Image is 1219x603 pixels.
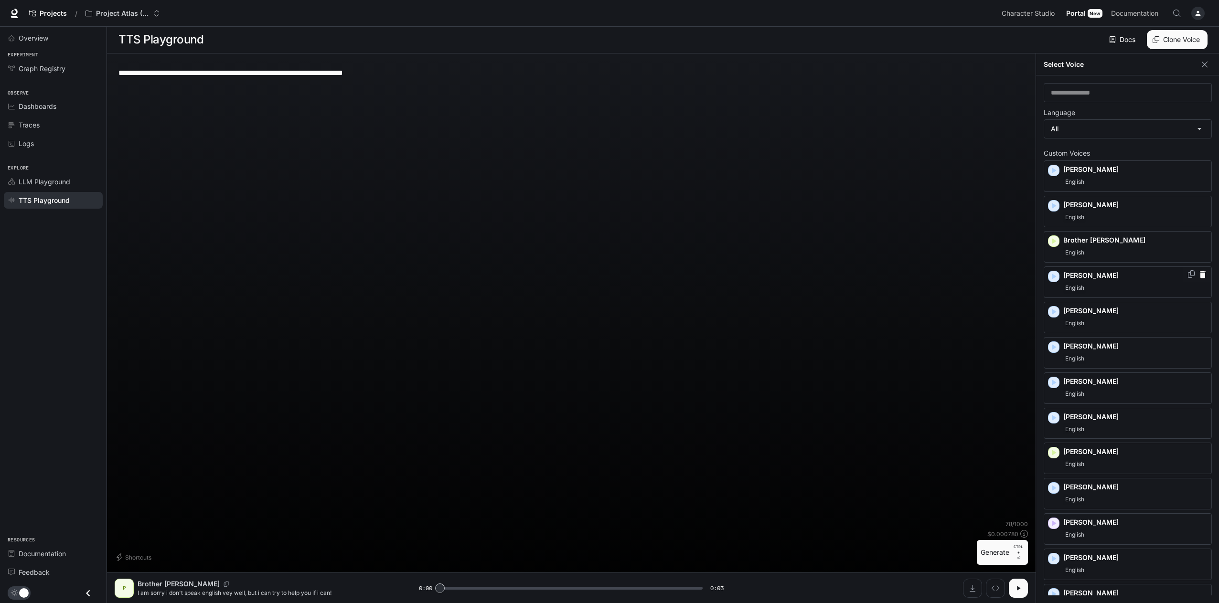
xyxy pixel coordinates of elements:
[1063,165,1208,174] p: [PERSON_NAME]
[1063,447,1208,456] p: [PERSON_NAME]
[19,138,34,148] span: Logs
[1063,423,1086,435] span: English
[4,173,103,190] a: LLM Playground
[1044,150,1212,157] p: Custom Voices
[81,4,164,23] button: Open workspace menu
[19,567,50,577] span: Feedback
[1063,176,1086,188] span: English
[4,60,103,77] a: Graph Registry
[19,177,70,187] span: LLM Playground
[4,98,103,115] a: Dashboards
[1167,4,1187,23] button: Open Command Menu
[19,587,29,598] span: Dark mode toggle
[987,530,1018,538] p: $ 0.000780
[40,10,67,18] span: Projects
[1063,458,1086,470] span: English
[1063,377,1208,386] p: [PERSON_NAME]
[1063,412,1208,422] p: [PERSON_NAME]
[19,549,66,559] span: Documentation
[1063,353,1086,364] span: English
[977,540,1028,565] button: GenerateCTRL +⏎
[220,581,233,587] button: Copy Voice ID
[115,550,155,565] button: Shortcuts
[1063,271,1208,280] p: [PERSON_NAME]
[1005,520,1028,528] p: 78 / 1000
[1063,553,1208,562] p: [PERSON_NAME]
[1063,341,1208,351] p: [PERSON_NAME]
[1088,9,1102,18] div: New
[1063,564,1086,576] span: English
[1063,235,1208,245] p: Brother [PERSON_NAME]
[19,63,65,74] span: Graph Registry
[4,192,103,209] a: TTS Playground
[1107,4,1166,23] a: Documentation
[998,4,1061,23] a: Character Studio
[4,564,103,581] a: Feedback
[1063,306,1208,316] p: [PERSON_NAME]
[4,116,103,133] a: Traces
[710,583,724,593] span: 0:03
[138,589,396,597] p: I am sorry i don't speak english vey well, but i can try to help you if i can!
[419,583,432,593] span: 0:00
[71,9,81,19] div: /
[1063,317,1086,329] span: English
[25,4,71,23] a: Go to projects
[96,10,150,18] p: Project Atlas (NBCU) Multi-Agent
[1063,494,1086,505] span: English
[118,30,203,49] h1: TTS Playground
[1063,529,1086,540] span: English
[19,195,70,205] span: TTS Playground
[1063,200,1208,210] p: [PERSON_NAME]
[1002,8,1055,20] span: Character Studio
[138,579,220,589] p: Brother [PERSON_NAME]
[1044,120,1211,138] div: All
[1147,30,1208,49] button: Clone Voice
[1107,30,1139,49] a: Docs
[1063,388,1086,400] span: English
[1111,8,1158,20] span: Documentation
[19,120,40,130] span: Traces
[19,33,48,43] span: Overview
[4,545,103,562] a: Documentation
[1063,282,1086,294] span: English
[963,579,982,598] button: Download audio
[1013,544,1024,555] p: CTRL +
[1063,518,1208,527] p: [PERSON_NAME]
[117,581,132,596] div: P
[1066,8,1086,20] span: Portal
[1013,544,1024,561] p: ⏎
[1063,588,1208,598] p: [PERSON_NAME]
[1063,482,1208,492] p: [PERSON_NAME]
[1044,109,1075,116] p: Language
[1063,212,1086,223] span: English
[1063,247,1086,258] span: English
[4,135,103,152] a: Logs
[1187,270,1196,278] button: Copy Voice ID
[1062,4,1106,23] a: PortalNew
[4,30,103,46] a: Overview
[77,583,99,603] button: Close drawer
[986,579,1005,598] button: Inspect
[19,101,56,111] span: Dashboards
